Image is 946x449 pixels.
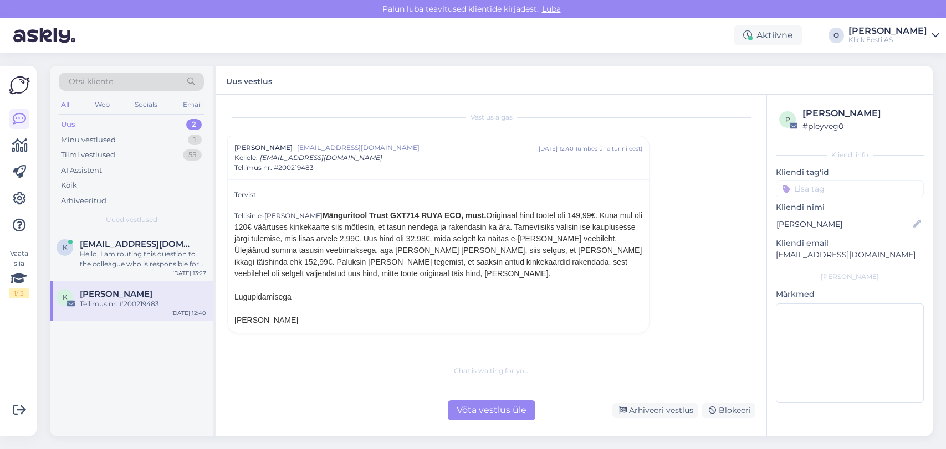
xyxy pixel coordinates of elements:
[93,97,112,112] div: Web
[61,135,116,146] div: Minu vestlused
[802,107,921,120] div: [PERSON_NAME]
[226,73,272,87] label: Uus vestlus
[539,4,564,14] span: Luba
[183,149,202,161] div: 55
[59,97,71,112] div: All
[171,309,206,317] div: [DATE] 12:40
[186,119,202,130] div: 2
[260,153,382,162] span: [EMAIL_ADDRESS][DOMAIN_NAME]
[776,202,924,213] p: Kliendi nimi
[776,180,924,197] input: Lisa tag
[848,35,927,44] div: Klick Eesti AS
[188,135,202,146] div: 1
[802,120,921,132] div: # pleyveg0
[69,76,113,87] span: Otsi kliente
[448,400,535,420] div: Võta vestlus üle
[776,249,924,261] p: [EMAIL_ADDRESS][DOMAIN_NAME]
[227,366,755,376] div: Chat is waiting for you
[612,403,698,418] div: Arhiveeri vestlus
[234,190,642,326] div: Tervist!
[234,292,292,301] span: Lugupidamisega
[848,27,927,35] div: [PERSON_NAME]
[9,249,29,298] div: Vaata siia
[539,144,574,153] div: [DATE] 12:40
[785,115,790,123] span: p
[776,288,924,300] p: Märkmed
[61,180,77,191] div: Kõik
[106,215,157,225] span: Uued vestlused
[9,75,30,96] img: Askly Logo
[576,144,642,153] div: ( umbes ühe tunni eest )
[323,211,486,220] span: Mänguritool Trust GXT714 RUYA ECO, must.
[80,289,152,299] span: Karl Haarakalju
[702,403,755,418] div: Blokeeri
[9,288,29,298] div: 1 / 3
[776,218,911,230] input: Lisa nimi
[61,165,102,176] div: AI Assistent
[61,149,115,161] div: Tiimi vestlused
[181,97,204,112] div: Email
[80,249,206,269] div: Hello, I am routing this question to the colleague who is responsible for this topic. The reply m...
[776,150,924,160] div: Kliendi info
[80,239,195,249] span: kevinrichardjogi888@gmail.com
[61,119,75,130] div: Uus
[172,269,206,277] div: [DATE] 13:27
[734,25,802,45] div: Aktiivne
[776,238,924,249] p: Kliendi email
[776,272,924,282] div: [PERSON_NAME]
[227,112,755,122] div: Vestlus algas
[297,143,539,153] span: [EMAIL_ADDRESS][DOMAIN_NAME]
[234,153,258,162] span: Kellele :
[234,210,642,280] div: Tellisin e-[PERSON_NAME]
[61,195,106,207] div: Arhiveeritud
[132,97,160,112] div: Socials
[234,143,293,153] span: [PERSON_NAME]
[776,167,924,178] p: Kliendi tag'id
[848,27,939,44] a: [PERSON_NAME]Klick Eesti AS
[829,28,844,43] div: O
[80,299,206,309] div: Tellimus nr. #200219483
[63,243,68,251] span: k
[234,163,314,173] span: Tellimus nr. #200219483
[234,316,298,324] span: [PERSON_NAME]
[63,293,68,301] span: K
